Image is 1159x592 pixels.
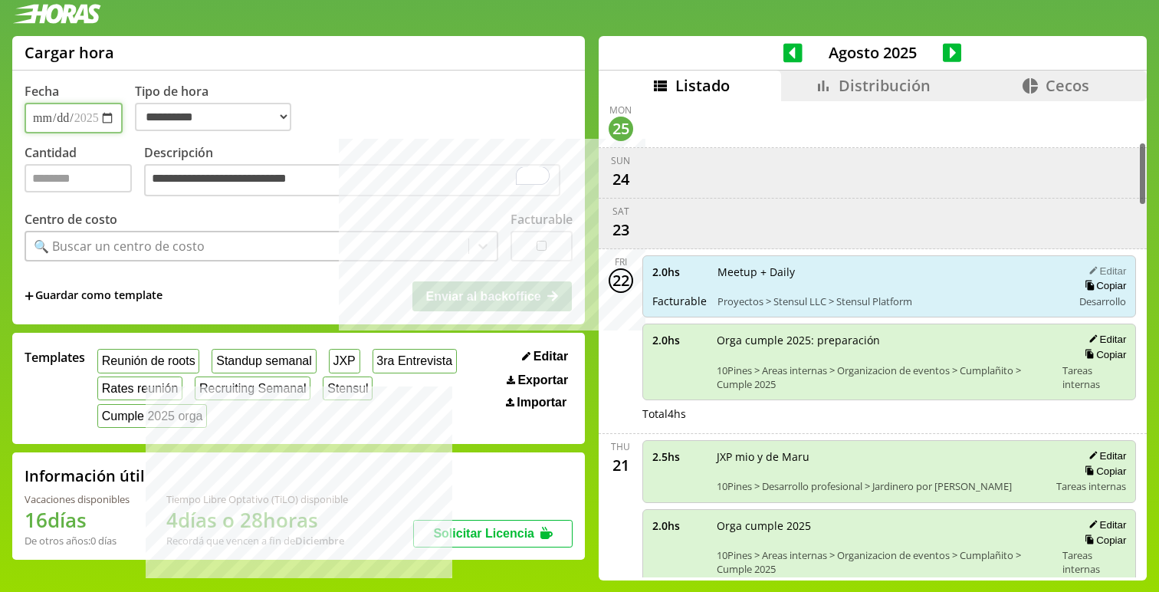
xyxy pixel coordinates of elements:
div: 22 [609,268,633,293]
span: Meetup + Daily [717,265,1062,279]
span: Tareas internas [1062,363,1126,391]
div: Tiempo Libre Optativo (TiLO) disponible [166,492,348,506]
div: 23 [609,218,633,242]
h2: Información útil [25,465,145,486]
img: logotipo [12,4,101,24]
span: Desarrollo [1079,294,1126,308]
span: Cecos [1046,75,1089,96]
span: Facturable [652,294,707,308]
label: Centro de costo [25,211,117,228]
span: JXP mio y de Maru [717,449,1046,464]
button: Solicitar Licencia [413,520,573,548]
label: Descripción [144,144,573,200]
label: Fecha [25,83,59,100]
div: Sat [612,205,629,218]
button: Editar [1084,449,1126,462]
span: +Guardar como template [25,288,163,304]
button: Rates reunión [97,377,182,400]
select: Tipo de hora [135,103,291,131]
div: scrollable content [599,101,1147,578]
label: Tipo de hora [135,83,304,133]
span: 10Pines > Areas internas > Organizacion de eventos > Cumplañito > Cumple 2025 [717,363,1052,391]
button: Editar [1084,265,1126,278]
span: 2.5 hs [652,449,706,464]
span: Distribución [839,75,931,96]
span: 10Pines > Desarrollo profesional > Jardinero por [PERSON_NAME] [717,479,1046,493]
span: Exportar [517,373,568,387]
textarea: To enrich screen reader interactions, please activate Accessibility in Grammarly extension settings [144,164,560,196]
div: 24 [609,167,633,192]
button: Editar [1084,333,1126,346]
div: Recordá que vencen a fin de [166,534,348,548]
label: Facturable [511,211,573,228]
button: Stensul [323,377,373,400]
span: Importar [517,396,566,409]
button: Editar [517,349,573,364]
h1: 16 días [25,506,130,534]
span: Agosto 2025 [803,42,943,63]
span: Tareas internas [1056,479,1126,493]
div: 25 [609,117,633,141]
button: Copiar [1080,279,1126,292]
button: Copiar [1080,534,1126,547]
span: Templates [25,349,85,366]
div: Total 4 hs [642,406,1137,421]
button: Cumple 2025 orga [97,404,207,428]
span: Orga cumple 2025 [717,518,1052,533]
div: Mon [609,104,632,117]
span: Solicitar Licencia [433,527,534,540]
button: Exportar [502,373,573,388]
button: Copiar [1080,465,1126,478]
h1: 4 días o 28 horas [166,506,348,534]
div: 🔍 Buscar un centro de costo [34,238,205,255]
span: 2.0 hs [652,333,706,347]
span: 10Pines > Areas internas > Organizacion de eventos > Cumplañito > Cumple 2025 [717,548,1052,576]
input: Cantidad [25,164,132,192]
span: Proyectos > Stensul LLC > Stensul Platform [717,294,1062,308]
div: Thu [611,440,630,453]
span: Editar [534,350,568,363]
div: Vacaciones disponibles [25,492,130,506]
span: Orga cumple 2025: preparación [717,333,1052,347]
div: De otros años: 0 días [25,534,130,548]
span: + [25,288,34,304]
label: Cantidad [25,144,144,200]
button: JXP [329,349,360,373]
span: 2.0 hs [652,265,707,279]
button: Standup semanal [212,349,316,373]
button: Recruiting Semanal [195,377,310,400]
span: 2.0 hs [652,518,706,533]
button: 3ra Entrevista [373,349,457,373]
h1: Cargar hora [25,42,114,63]
div: 21 [609,453,633,478]
span: Listado [675,75,730,96]
button: Reunión de roots [97,349,199,373]
button: Copiar [1080,348,1126,361]
div: Fri [615,255,627,268]
span: Tareas internas [1062,548,1126,576]
b: Diciembre [295,534,344,548]
button: Editar [1084,518,1126,531]
div: Sun [611,154,630,167]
